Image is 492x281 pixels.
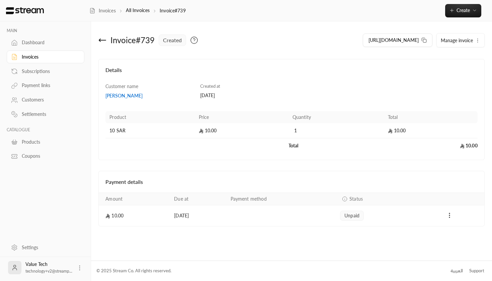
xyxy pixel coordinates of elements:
p: MAIN [7,28,84,33]
td: [DATE] [170,205,226,226]
img: Logo [5,7,45,14]
span: Create [457,7,470,13]
td: 10.00 [195,123,289,138]
a: Invoices [7,51,84,64]
span: [URL][DOMAIN_NAME] [368,37,419,43]
div: Payment links [22,82,76,89]
button: [URL][DOMAIN_NAME] [363,33,432,47]
td: Total [289,138,384,153]
span: Status [349,196,363,202]
td: 10.00 [99,205,170,226]
button: Manage invoice [437,33,484,47]
a: [PERSON_NAME] [105,92,193,99]
div: [DATE] [200,92,288,99]
a: Products [7,135,84,148]
th: Due at [170,193,226,205]
td: 10.00 [384,138,478,153]
div: Invoice # 739 [110,35,155,46]
div: Invoices [22,54,76,60]
th: Product [105,111,194,123]
th: Quantity [289,111,384,123]
table: Products [105,111,478,153]
span: Customer name [105,83,138,89]
p: Invoice#739 [160,7,185,14]
nav: breadcrumb [89,7,186,14]
a: Support [467,265,487,277]
h4: Details [105,66,478,81]
div: Value Tech [25,261,72,274]
span: Manage invoice [441,38,473,43]
a: Coupons [7,150,84,163]
div: Settings [22,244,76,251]
a: Settings [7,241,84,254]
a: Payment links [7,79,84,92]
div: العربية [450,268,463,274]
div: Coupons [22,153,76,159]
th: Payment method [227,193,336,205]
a: Dashboard [7,36,84,49]
button: Create [445,4,481,17]
a: Invoices [89,7,116,14]
span: unpaid [344,212,359,219]
div: Products [22,139,76,145]
table: Payments [99,193,484,226]
th: Price [195,111,289,123]
div: Subscriptions [22,68,76,75]
th: Total [384,111,478,123]
div: © 2025 Stream Co. All rights reserved. [96,268,171,274]
td: 10 SAR [105,123,194,138]
th: Amount [99,193,170,205]
p: CATALOGUE [7,127,84,133]
h4: Payment details [105,178,478,186]
a: Subscriptions [7,65,84,78]
div: Customers [22,96,76,103]
span: Created at [200,83,220,89]
span: created [163,36,182,44]
a: Customers [7,93,84,107]
span: 1 [293,127,299,134]
div: Settlements [22,111,76,118]
a: Settlements [7,108,84,121]
td: 10.00 [384,123,478,138]
a: All Invoices [126,7,150,13]
span: technology+v2@streamp... [25,269,72,274]
div: Dashboard [22,39,76,46]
